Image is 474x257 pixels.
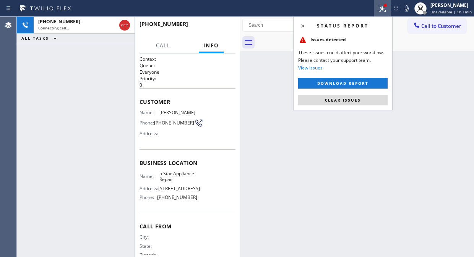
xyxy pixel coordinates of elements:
span: [STREET_ADDRESS] [158,186,200,191]
p: 0 [140,82,235,88]
span: Phone: [140,194,157,200]
span: [PHONE_NUMBER] [157,194,197,200]
h2: Priority: [140,75,235,82]
span: Business location [140,159,235,166]
span: State: [140,243,159,249]
span: [PHONE_NUMBER] [38,18,80,25]
button: Call [151,38,175,53]
span: Call From [140,223,235,230]
span: Call to Customer [421,23,461,29]
span: ALL TASKS [21,36,49,41]
span: Customer [140,98,235,105]
span: Info [203,42,219,49]
span: Address: [140,131,159,136]
span: [PERSON_NAME] [159,110,197,115]
button: Call to Customer [408,19,466,33]
span: 5 Star Appliance Repair [159,171,197,183]
span: Connecting call… [38,25,69,31]
span: [PHONE_NUMBER] [140,20,188,27]
button: ALL TASKS [17,34,64,43]
button: Info [199,38,224,53]
span: Call [156,42,170,49]
div: [PERSON_NAME] [430,2,472,8]
span: Phone: [140,120,154,126]
span: City: [140,234,159,240]
h2: Queue: [140,62,235,69]
span: [PHONE_NUMBER] [154,120,194,126]
button: Mute [401,3,412,14]
span: Unavailable | 1h 1min [430,9,472,15]
button: Hang up [119,20,130,31]
span: Name: [140,173,159,179]
span: Address: [140,186,158,191]
h1: Context [140,56,235,62]
p: Everyone [140,69,235,75]
input: Search [243,19,312,31]
span: Name: [140,110,159,115]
